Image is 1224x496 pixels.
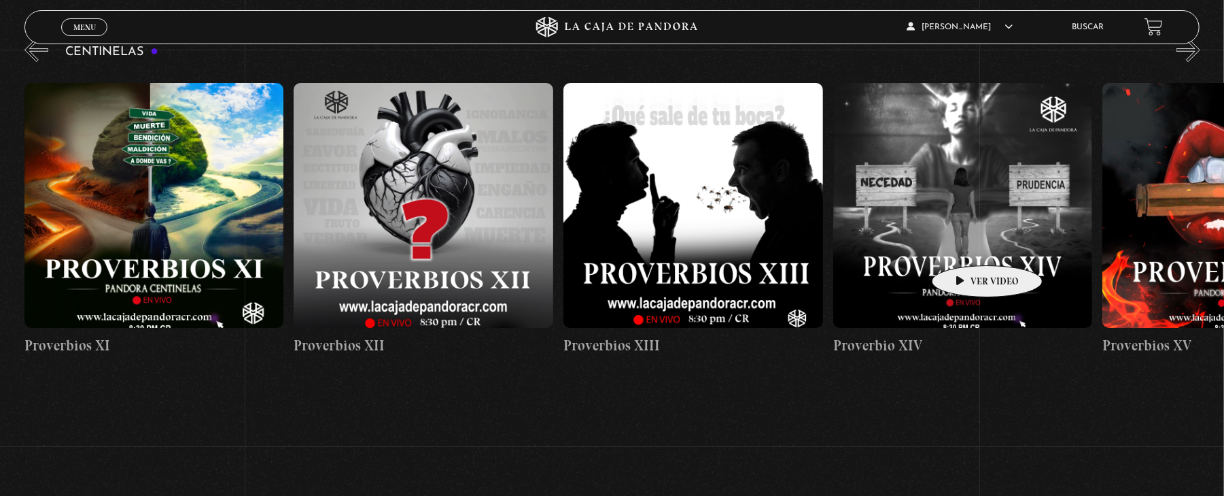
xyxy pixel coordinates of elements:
h4: Proverbios XIII [563,335,823,357]
a: Proverbios XI [24,72,284,367]
h4: Proverbios XII [294,335,553,357]
a: Proverbios XIII [563,72,823,367]
h3: Centinelas [65,46,158,59]
a: Proverbios XII [294,72,553,367]
button: Previous [24,38,48,62]
button: Next [1176,38,1200,62]
span: Cerrar [69,34,101,44]
a: Buscar [1072,23,1104,31]
span: Menu [73,23,96,31]
h4: Proverbios XI [24,335,284,357]
a: View your shopping cart [1144,18,1163,36]
a: Proverbio XIV [833,72,1093,367]
span: [PERSON_NAME] [907,23,1013,31]
h4: Proverbio XIV [833,335,1093,357]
